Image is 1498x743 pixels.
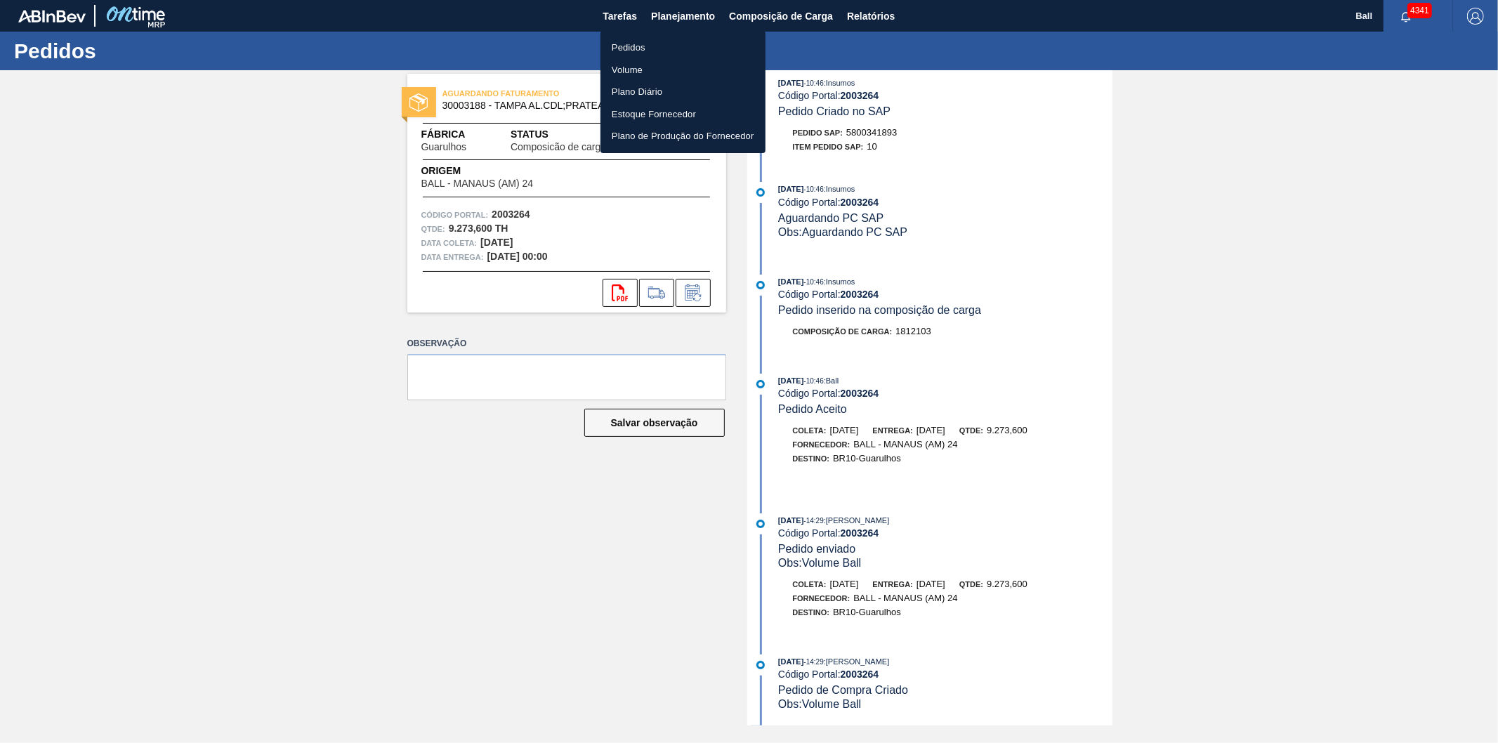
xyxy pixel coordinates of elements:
a: Estoque Fornecedor [600,103,766,126]
a: Pedidos [600,37,766,59]
a: Plano de Produção do Fornecedor [600,125,766,147]
a: Volume [600,59,766,81]
a: Plano Diário [600,81,766,103]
